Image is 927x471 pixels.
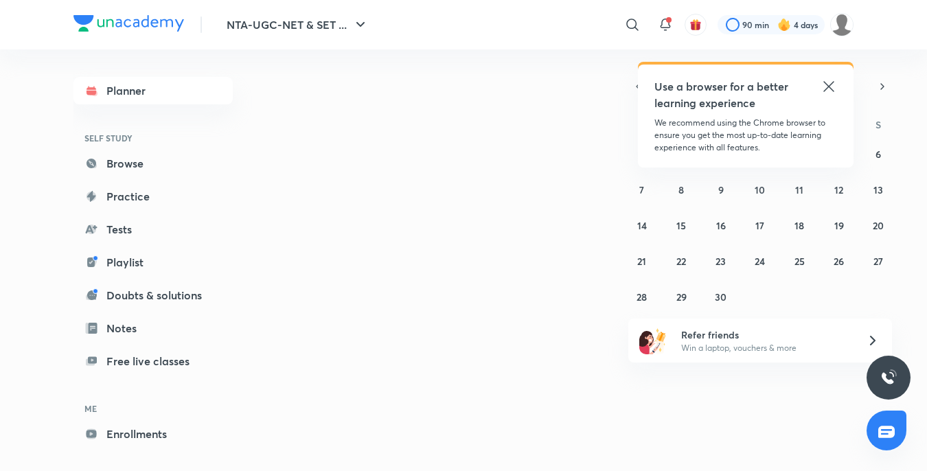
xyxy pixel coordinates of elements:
[867,143,889,165] button: September 6, 2025
[794,219,804,232] abbr: September 18, 2025
[749,179,771,200] button: September 10, 2025
[689,19,702,31] img: avatar
[654,117,837,154] p: We recommend using the Chrome browser to ensure you get the most up-to-date learning experience w...
[670,214,692,236] button: September 15, 2025
[873,183,883,196] abbr: September 13, 2025
[639,183,644,196] abbr: September 7, 2025
[73,126,233,150] h6: SELF STUDY
[670,179,692,200] button: September 8, 2025
[676,290,687,303] abbr: September 29, 2025
[681,328,850,342] h6: Refer friends
[749,214,771,236] button: September 17, 2025
[718,183,724,196] abbr: September 9, 2025
[678,183,684,196] abbr: September 8, 2025
[867,250,889,272] button: September 27, 2025
[631,286,653,308] button: September 28, 2025
[73,15,184,32] img: Company Logo
[637,290,647,303] abbr: September 28, 2025
[73,420,233,448] a: Enrollments
[685,14,707,36] button: avatar
[794,255,805,268] abbr: September 25, 2025
[788,250,810,272] button: September 25, 2025
[715,290,726,303] abbr: September 30, 2025
[637,219,647,232] abbr: September 14, 2025
[880,369,897,386] img: ttu
[867,179,889,200] button: September 13, 2025
[639,327,667,354] img: referral
[716,255,726,268] abbr: September 23, 2025
[654,78,791,111] h5: Use a browser for a better learning experience
[749,250,771,272] button: September 24, 2025
[828,179,850,200] button: September 12, 2025
[755,255,765,268] abbr: September 24, 2025
[637,255,646,268] abbr: September 21, 2025
[755,219,764,232] abbr: September 17, 2025
[755,183,765,196] abbr: September 10, 2025
[873,255,883,268] abbr: September 27, 2025
[834,183,843,196] abbr: September 12, 2025
[73,282,233,309] a: Doubts & solutions
[631,250,653,272] button: September 21, 2025
[73,15,184,35] a: Company Logo
[73,347,233,375] a: Free live classes
[777,18,791,32] img: streak
[670,286,692,308] button: September 29, 2025
[73,150,233,177] a: Browse
[788,179,810,200] button: September 11, 2025
[73,397,233,420] h6: ME
[828,214,850,236] button: September 19, 2025
[73,249,233,276] a: Playlist
[710,250,732,272] button: September 23, 2025
[218,11,377,38] button: NTA-UGC-NET & SET ...
[710,214,732,236] button: September 16, 2025
[73,314,233,342] a: Notes
[73,216,233,243] a: Tests
[788,214,810,236] button: September 18, 2025
[676,255,686,268] abbr: September 22, 2025
[716,219,726,232] abbr: September 16, 2025
[828,250,850,272] button: September 26, 2025
[873,219,884,232] abbr: September 20, 2025
[676,219,686,232] abbr: September 15, 2025
[710,286,732,308] button: September 30, 2025
[631,214,653,236] button: September 14, 2025
[681,342,850,354] p: Win a laptop, vouchers & more
[830,13,854,36] img: pooja Patel
[710,179,732,200] button: September 9, 2025
[875,148,881,161] abbr: September 6, 2025
[875,118,881,131] abbr: Saturday
[631,179,653,200] button: September 7, 2025
[73,183,233,210] a: Practice
[670,250,692,272] button: September 22, 2025
[867,214,889,236] button: September 20, 2025
[73,77,233,104] a: Planner
[795,183,803,196] abbr: September 11, 2025
[834,255,844,268] abbr: September 26, 2025
[834,219,844,232] abbr: September 19, 2025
